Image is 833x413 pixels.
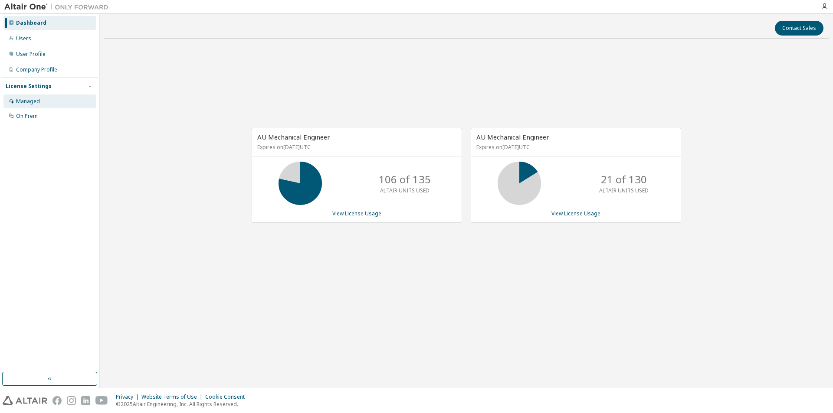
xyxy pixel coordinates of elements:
[3,396,47,405] img: altair_logo.svg
[16,98,40,105] div: Managed
[205,393,250,400] div: Cookie Consent
[6,83,52,90] div: License Settings
[4,3,113,11] img: Altair One
[16,35,31,42] div: Users
[599,187,649,194] p: ALTAIR UNITS USED
[95,396,108,405] img: youtube.svg
[52,396,62,405] img: facebook.svg
[476,133,549,141] span: AU Mechanical Engineer
[551,210,600,217] a: View License Usage
[380,187,430,194] p: ALTAIR UNITS USED
[116,400,250,408] p: © 2025 Altair Engineering, Inc. All Rights Reserved.
[16,113,38,120] div: On Prem
[141,393,205,400] div: Website Terms of Use
[116,393,141,400] div: Privacy
[775,21,823,36] button: Contact Sales
[81,396,90,405] img: linkedin.svg
[257,143,454,151] p: Expires on [DATE] UTC
[601,172,647,187] p: 21 of 130
[67,396,76,405] img: instagram.svg
[332,210,381,217] a: View License Usage
[16,20,46,26] div: Dashboard
[379,172,431,187] p: 106 of 135
[476,143,673,151] p: Expires on [DATE] UTC
[16,51,46,58] div: User Profile
[257,133,330,141] span: AU Mechanical Engineer
[16,66,57,73] div: Company Profile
